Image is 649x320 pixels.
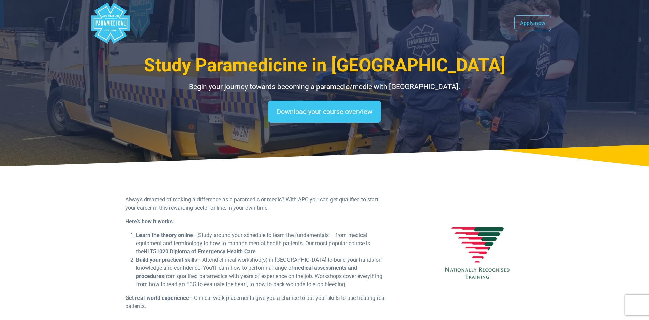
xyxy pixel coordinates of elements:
p: Begin your journey towards becoming a paramedic/medic with [GEOGRAPHIC_DATA]. [125,82,524,93]
b: Learn the theory online [136,232,193,238]
a: Download your course overview [268,101,381,123]
p: – Clinical work placements give you a chance to put your skills to use treating real patients. [125,294,388,310]
a: Apply now [514,15,551,31]
strong: HLT51020 Diploma of Emergency Health Care [144,248,256,255]
div: Australian Paramedical College [90,3,131,44]
li: – Study around your schedule to learn the fundamentals – from medical equipment and terminology t... [136,231,388,256]
span: Study Paramedicine in [GEOGRAPHIC_DATA] [144,55,505,76]
li: – Attend clinical workshop(s) in [GEOGRAPHIC_DATA] to build your hands-on knowledge and confidenc... [136,256,388,289]
b: Get real-world experience [125,295,189,301]
b: Here’s how it works: [125,218,174,225]
b: Build your practical skills [136,256,197,263]
p: Always dreamed of making a difference as a paramedic or medic? With APC you can get qualified to ... [125,196,388,212]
